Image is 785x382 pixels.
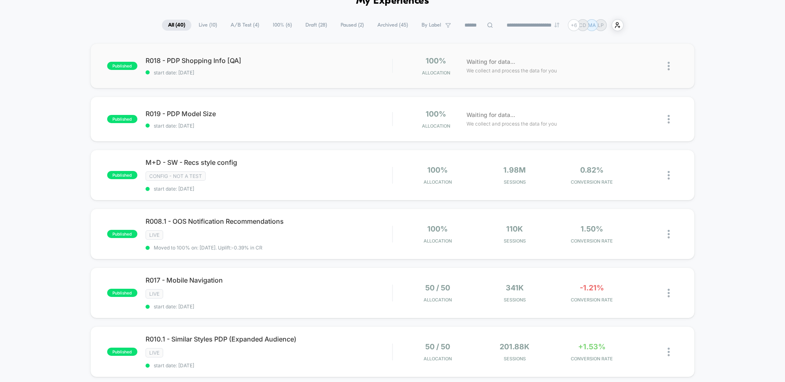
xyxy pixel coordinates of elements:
span: 0.82% [580,166,603,174]
span: Paused ( 2 ) [334,20,370,31]
span: published [107,289,137,297]
span: 1.98M [503,166,526,174]
img: end [554,22,559,27]
span: Draft ( 28 ) [299,20,333,31]
span: LIVE [146,289,163,299]
span: Allocation [424,179,452,185]
div: + 6 [568,19,580,31]
span: 100% [426,110,446,118]
span: published [107,171,137,179]
span: 50 / 50 [425,283,450,292]
span: 100% [426,56,446,65]
span: Allocation [422,70,450,76]
span: start date: [DATE] [146,70,392,76]
span: CONVERSION RATE [555,356,628,362]
span: 100% [427,166,448,174]
span: 110k [506,225,523,233]
span: 341k [506,283,524,292]
span: CONVERSION RATE [555,179,628,185]
img: close [668,115,670,124]
span: 100% [427,225,448,233]
span: M+D - SW - Recs style config [146,158,392,166]
span: Waiting for data... [467,110,515,119]
span: R010.1 - Similar Styles PDP (Expanded Audience) [146,335,392,343]
span: Allocation [424,238,452,244]
span: Archived ( 45 ) [371,20,414,31]
span: R008.1 - OOS Notification Recommendations [146,217,392,225]
span: 201.88k [500,342,529,351]
span: Sessions [478,179,552,185]
span: 1.50% [581,225,603,233]
img: close [668,289,670,297]
span: R018 - PDP Shopping Info [QA] [146,56,392,65]
span: CONVERSION RATE [555,238,628,244]
span: CONVERSION RATE [555,297,628,303]
span: published [107,62,137,70]
img: close [668,230,670,238]
span: LIVE [146,348,163,357]
span: We collect and process the data for you [467,120,557,128]
span: start date: [DATE] [146,303,392,310]
span: published [107,230,137,238]
span: Moved to 100% on: [DATE] . Uplift: -0.39% in CR [154,245,262,251]
p: LP [598,22,604,28]
span: LIVE [146,230,163,240]
span: start date: [DATE] [146,123,392,129]
span: -1.21% [580,283,604,292]
img: close [668,348,670,356]
img: close [668,62,670,70]
span: 100% ( 6 ) [267,20,298,31]
span: R019 - PDP Model Size [146,110,392,118]
span: Sessions [478,356,552,362]
span: R017 - Mobile Navigation [146,276,392,284]
span: Live ( 10 ) [193,20,223,31]
span: A/B Test ( 4 ) [224,20,265,31]
span: Allocation [424,297,452,303]
span: Sessions [478,238,552,244]
span: Waiting for data... [467,57,515,66]
span: 50 / 50 [425,342,450,351]
span: start date: [DATE] [146,362,392,369]
span: published [107,348,137,356]
span: All ( 40 ) [162,20,191,31]
span: CONFIG - NOT A TEST [146,171,206,181]
img: close [668,171,670,180]
span: Allocation [424,356,452,362]
p: CD [579,22,586,28]
span: +1.53% [578,342,606,351]
span: start date: [DATE] [146,186,392,192]
span: By Label [422,22,441,28]
span: Sessions [478,297,552,303]
span: We collect and process the data for you [467,67,557,74]
span: Allocation [422,123,450,129]
span: published [107,115,137,123]
p: MA [588,22,596,28]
